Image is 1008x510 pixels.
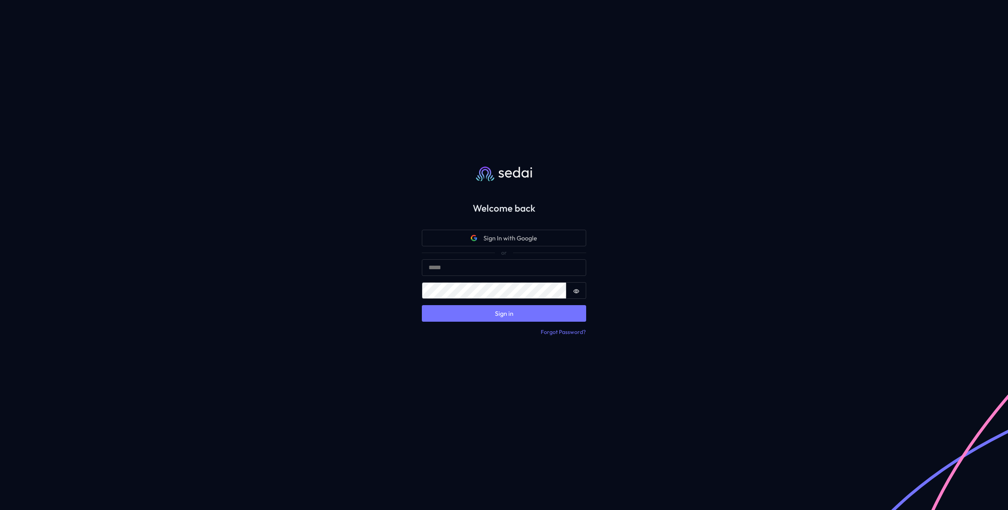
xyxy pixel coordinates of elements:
[483,233,537,243] span: Sign In with Google
[471,235,477,241] svg: Google icon
[422,230,586,246] button: Google iconSign In with Google
[422,305,586,322] button: Sign in
[566,282,586,299] button: Show password
[540,328,586,337] button: Forgot Password?
[409,202,599,214] h2: Welcome back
